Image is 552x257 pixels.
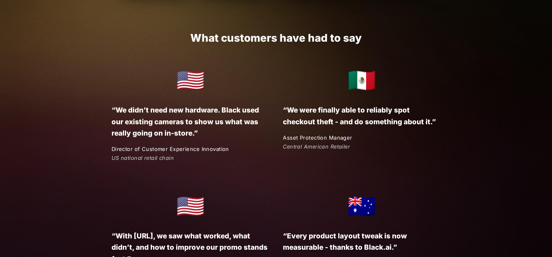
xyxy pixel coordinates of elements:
h1: What customers have had to say [112,32,441,44]
h2: 🇺🇸 [112,187,269,225]
p: “Every product layout tweak is now measurable - thanks to Black.ai.” [283,230,440,253]
p: Asset Protection Manager [283,134,440,142]
p: “We were finally able to reliably spot checkout theft - and do something about it.” [283,104,440,127]
p: Director of Customer Experience Innovation [112,145,269,153]
h2: 🇦🇺 [283,187,440,225]
em: US national retail chain [112,155,174,161]
h2: 🇺🇸 [112,62,269,99]
em: Central American Retailer [283,143,350,150]
h2: 🇲🇽 [283,62,440,99]
p: “We didn’t need new hardware. Black used our existing cameras to show us what was really going on... [112,104,269,138]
